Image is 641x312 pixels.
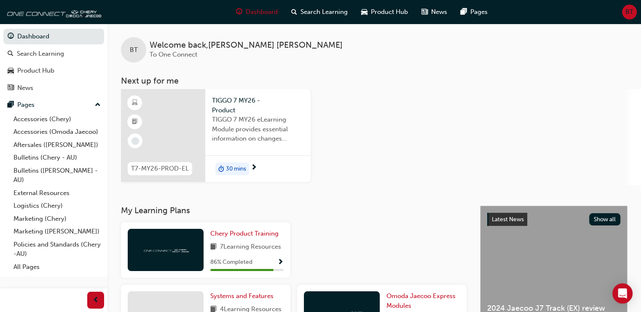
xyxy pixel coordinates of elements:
span: 30 mins [226,164,246,174]
span: Latest News [492,216,524,223]
a: News [3,80,104,96]
img: oneconnect [142,246,189,254]
a: Product Hub [3,63,104,79]
a: Accessories (Chery) [10,113,104,126]
a: All Pages [10,260,104,274]
span: To One Connect [150,51,197,58]
button: Show all [589,213,621,225]
span: pages-icon [8,101,14,109]
span: T7-MY26-PROD-EL [131,164,189,174]
a: Dashboard [3,29,104,44]
div: Search Learning [17,49,64,59]
a: Search Learning [3,46,104,62]
span: 86 % Completed [210,258,252,267]
span: Chery Product Training [210,230,279,237]
button: Pages [3,97,104,113]
span: Product Hub [371,7,408,17]
span: booktick-icon [132,117,138,128]
a: Bulletins (Chery - AU) [10,151,104,164]
span: news-icon [8,84,14,92]
span: TIGGO 7 MY26 - Product [212,96,304,115]
a: Systems and Features [210,291,277,301]
span: search-icon [291,7,297,17]
span: BT [130,45,138,55]
h3: Next up for me [107,76,641,86]
a: Logistics (Chery) [10,199,104,212]
span: search-icon [8,50,13,58]
a: car-iconProduct Hub [354,3,415,21]
span: book-icon [210,242,217,252]
a: Marketing (Chery) [10,212,104,225]
a: Latest NewsShow all [487,213,620,226]
span: Search Learning [300,7,348,17]
span: learningResourceType_ELEARNING-icon [132,98,138,109]
a: External Resources [10,187,104,200]
span: Systems and Features [210,292,274,300]
a: Bulletins ([PERSON_NAME] - AU) [10,164,104,187]
span: guage-icon [8,33,14,41]
a: Omoda Jaecoo Express Modules [386,291,460,310]
span: car-icon [8,67,14,75]
span: pages-icon [461,7,467,17]
button: DashboardSearch LearningProduct HubNews [3,27,104,97]
button: Show Progress [277,257,284,268]
a: T7-MY26-PROD-ELTIGGO 7 MY26 - ProductTIGGO 7 MY26 eLearning Module provides essential information... [121,89,311,182]
a: pages-iconPages [454,3,494,21]
span: 7 Learning Resources [220,242,281,252]
span: TIGGO 7 MY26 eLearning Module provides essential information on changes introduced with the new M... [212,115,304,144]
div: Product Hub [17,66,54,76]
a: Aftersales ([PERSON_NAME]) [10,138,104,152]
span: News [431,7,447,17]
div: Open Intercom Messenger [612,283,633,304]
a: Chery Product Training [210,229,282,239]
span: BT [625,7,633,17]
span: next-icon [251,164,257,172]
span: prev-icon [93,295,99,306]
button: BT [622,5,637,19]
h3: My Learning Plans [121,206,467,215]
a: search-iconSearch Learning [284,3,354,21]
span: Omoda Jaecoo Express Modules [386,292,456,309]
span: car-icon [361,7,367,17]
span: Show Progress [277,259,284,266]
div: Pages [17,100,35,110]
span: learningRecordVerb_NONE-icon [131,137,139,145]
span: Dashboard [246,7,278,17]
span: news-icon [421,7,428,17]
a: guage-iconDashboard [229,3,284,21]
span: Pages [470,7,488,17]
a: Marketing ([PERSON_NAME]) [10,225,104,238]
span: guage-icon [236,7,242,17]
span: up-icon [95,100,101,111]
span: duration-icon [218,163,224,174]
span: Welcome back , [PERSON_NAME] [PERSON_NAME] [150,41,343,50]
div: News [17,83,33,93]
a: news-iconNews [415,3,454,21]
a: Accessories (Omoda Jaecoo) [10,125,104,138]
img: oneconnect [4,3,101,20]
a: Policies and Standards (Chery -AU) [10,238,104,260]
